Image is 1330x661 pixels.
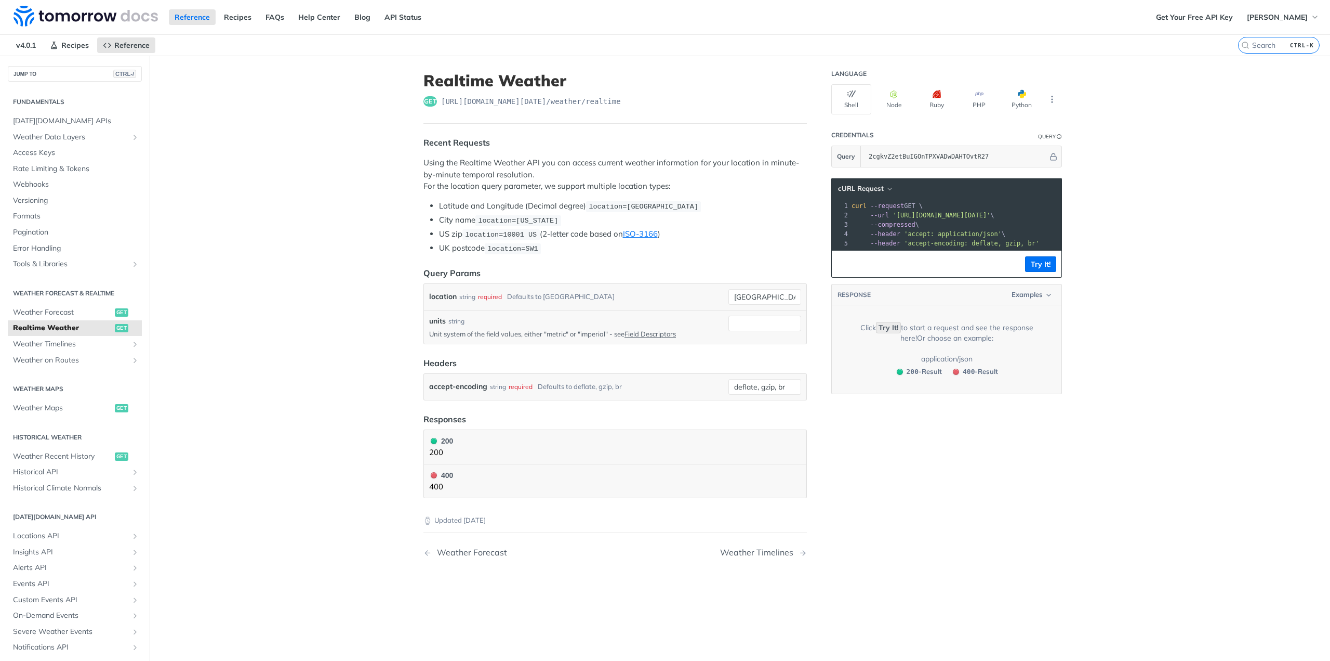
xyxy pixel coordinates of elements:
a: [DATE][DOMAIN_NAME] APIs [8,113,142,129]
button: RESPONSE [837,290,871,300]
span: Historical Climate Normals [13,483,128,494]
span: 200 [907,368,919,375]
div: Responses [423,413,466,425]
span: get [115,452,128,461]
button: Show subpages for Insights API [131,548,139,556]
a: Insights APIShow subpages for Insights API [8,545,142,560]
span: \ [852,212,994,219]
span: location=[US_STATE] [478,217,558,225]
button: Show subpages for Notifications API [131,643,139,652]
svg: More ellipsis [1047,95,1057,104]
div: Credentials [831,131,874,139]
span: 'accept: application/json' [904,230,1002,238]
button: Query [832,146,861,167]
span: Alerts API [13,563,128,573]
div: 400 [429,470,453,481]
span: CTRL-/ [113,70,136,78]
h2: [DATE][DOMAIN_NAME] API [8,512,142,522]
button: Copy to clipboard [837,256,852,272]
span: get [423,96,437,107]
button: Ruby [916,84,956,114]
a: Weather on RoutesShow subpages for Weather on Routes [8,353,142,368]
span: location=10001 US [465,231,537,239]
a: Reference [97,37,155,53]
button: 400400-Result [948,367,1002,377]
span: Custom Events API [13,595,128,605]
div: Language [831,70,867,78]
i: Information [1057,134,1062,139]
span: Notifications API [13,642,128,653]
a: Blog [349,9,376,25]
span: Events API [13,579,128,589]
span: Weather Timelines [13,339,128,349]
span: \ [852,221,919,228]
span: Insights API [13,547,128,558]
a: Events APIShow subpages for Events API [8,576,142,592]
p: Unit system of the field values, either "metric" or "imperial" - see [429,329,724,339]
a: FAQs [260,9,290,25]
a: Locations APIShow subpages for Locations API [8,528,142,544]
div: Defaults to deflate, gzip, br [538,379,622,394]
span: On-Demand Events [13,611,128,621]
div: Query Params [423,267,481,279]
a: Weather TimelinesShow subpages for Weather Timelines [8,336,142,352]
p: 400 [429,481,453,493]
div: application/json [921,354,973,364]
li: City name [439,214,807,226]
a: Historical APIShow subpages for Historical API [8,464,142,480]
button: 200200-Result [892,367,946,377]
button: Show subpages for Custom Events API [131,596,139,604]
button: Show subpages for Weather on Routes [131,356,139,365]
span: Examples [1012,290,1043,300]
a: Tools & LibrariesShow subpages for Tools & Libraries [8,256,142,272]
h2: Fundamentals [8,97,142,107]
h2: Weather Maps [8,384,142,394]
span: - Result [907,367,942,377]
a: Reference [169,9,216,25]
div: string [490,379,506,394]
div: Weather Timelines [720,548,799,558]
span: GET \ [852,202,923,210]
span: Weather Data Layers [13,132,128,142]
button: Examples [1008,290,1056,300]
span: Weather Maps [13,403,112,413]
a: Next Page: Weather Timelines [720,548,807,558]
a: On-Demand EventsShow subpages for On-Demand Events [8,608,142,624]
code: Try It! [876,322,901,333]
span: https://api.tomorrow.io/v4/weather/realtime [441,96,621,107]
nav: Pagination Controls [423,537,807,568]
button: Show subpages for Alerts API [131,564,139,572]
span: Historical API [13,467,128,477]
div: 3 [832,220,849,229]
a: Recipes [44,37,95,53]
a: Custom Events APIShow subpages for Custom Events API [8,592,142,608]
button: Show subpages for Events API [131,580,139,588]
a: Historical Climate NormalsShow subpages for Historical Climate Normals [8,481,142,496]
span: location=SW1 [487,245,538,253]
button: Try It! [1025,256,1056,272]
span: Severe Weather Events [13,627,128,637]
div: QueryInformation [1038,133,1062,140]
a: Recipes [218,9,257,25]
span: --url [870,212,889,219]
button: 200 200200 [429,435,801,459]
span: Query [837,152,855,161]
button: Show subpages for Tools & Libraries [131,260,139,268]
a: Realtime Weatherget [8,320,142,336]
span: 'accept-encoding: deflate, gzip, br' [904,240,1039,247]
button: 400 400400 [429,470,801,493]
a: Previous Page: Weather Forecast [423,548,588,558]
a: Webhooks [8,177,142,192]
button: PHP [959,84,999,114]
a: Versioning [8,193,142,209]
button: JUMP TOCTRL-/ [8,66,142,82]
p: 200 [429,447,453,459]
span: Webhooks [13,179,139,190]
span: Error Handling [13,243,139,254]
span: Weather Recent History [13,451,112,462]
h2: Historical Weather [8,433,142,442]
span: - Result [963,367,998,377]
div: string [459,289,475,304]
span: get [115,404,128,412]
div: Headers [423,357,457,369]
